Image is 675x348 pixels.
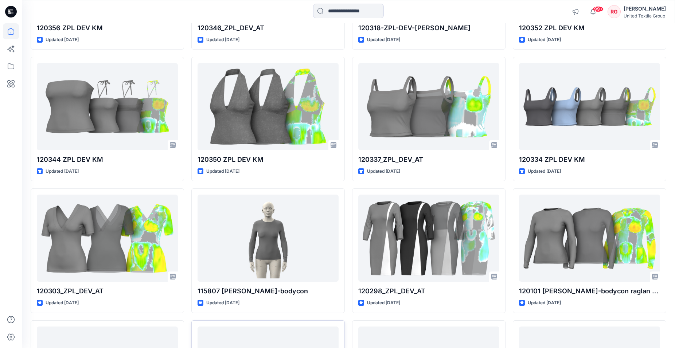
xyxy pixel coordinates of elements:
p: Updated [DATE] [206,168,239,175]
a: 120334 ZPL DEV KM [519,63,660,150]
p: 120298_ZPL_DEV_AT [358,286,499,296]
div: [PERSON_NAME] [624,4,666,13]
p: 120303_ZPL_DEV_AT [37,286,178,296]
a: 120337_ZPL_DEV_AT [358,63,499,150]
p: 120101 [PERSON_NAME]-bodycon raglan with sh dart [519,286,660,296]
p: Updated [DATE] [46,299,79,307]
p: Updated [DATE] [46,36,79,44]
a: 120298_ZPL_DEV_AT [358,195,499,282]
p: Updated [DATE] [528,36,561,44]
a: 120303_ZPL_DEV_AT [37,195,178,282]
p: 120346_ZPL_DEV_AT [198,23,339,33]
p: Updated [DATE] [367,299,400,307]
a: 120350 ZPL DEV KM [198,63,339,150]
span: 99+ [593,6,604,12]
a: 120101 TARA-bodycon raglan with sh dart [519,195,660,282]
a: 120344 ZPL DEV KM [37,63,178,150]
p: 120350 ZPL DEV KM [198,155,339,165]
a: 115807 TARA-bodycon [198,195,339,282]
p: 120337_ZPL_DEV_AT [358,155,499,165]
p: 120352 ZPL DEV KM [519,23,660,33]
p: Updated [DATE] [46,168,79,175]
p: Updated [DATE] [367,36,400,44]
p: 120318-ZPL-DEV-[PERSON_NAME] [358,23,499,33]
p: 120334 ZPL DEV KM [519,155,660,165]
p: Updated [DATE] [528,168,561,175]
p: Updated [DATE] [367,168,400,175]
p: Updated [DATE] [528,299,561,307]
p: 120356 ZPL DEV KM [37,23,178,33]
p: Updated [DATE] [206,36,239,44]
div: United Textile Group [624,13,666,19]
p: 115807 [PERSON_NAME]-bodycon [198,286,339,296]
p: Updated [DATE] [206,299,239,307]
p: 120344 ZPL DEV KM [37,155,178,165]
div: RG [608,5,621,18]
